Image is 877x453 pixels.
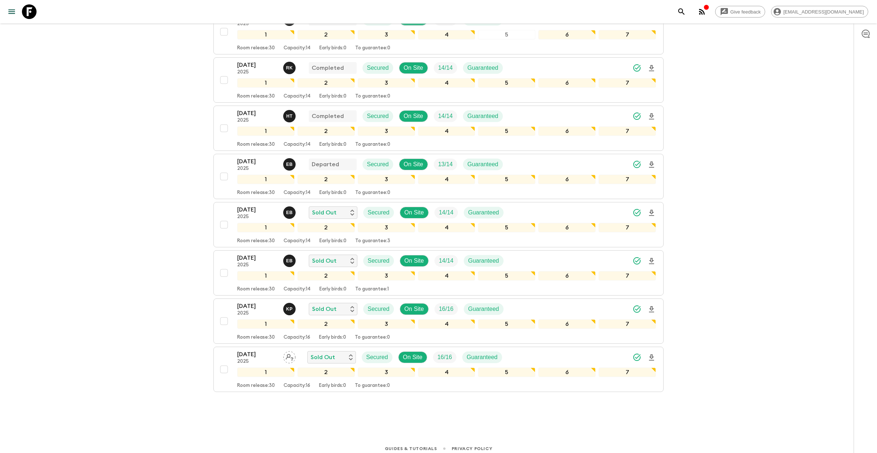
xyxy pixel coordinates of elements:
p: Room release: 30 [237,45,275,51]
p: On Site [403,353,422,362]
p: Secured [368,305,390,313]
p: Room release: 30 [237,335,275,340]
p: [DATE] [237,302,277,311]
span: Erild Balla [283,257,297,263]
p: Capacity: 14 [284,238,311,244]
div: 6 [538,126,596,136]
p: Early birds: 0 [319,45,346,51]
p: 14 / 14 [438,112,453,121]
button: [DATE]2025Kostandin PulaSold OutSecuredOn SiteTrip FillGuaranteed1234567Room release:30Capacity:1... [213,298,664,344]
p: On Site [405,208,424,217]
div: 5 [478,271,535,281]
p: 2025 [237,118,277,123]
div: 1 [237,223,295,232]
div: 7 [599,223,656,232]
div: Secured [363,255,394,267]
div: 2 [297,223,355,232]
svg: Download Onboarding [647,257,656,266]
div: On Site [400,207,429,218]
p: 16 / 16 [439,305,453,313]
p: [DATE] [237,254,277,262]
div: 1 [237,319,295,329]
div: Trip Fill [434,303,458,315]
svg: Download Onboarding [647,353,656,362]
div: 5 [478,319,535,329]
svg: Download Onboarding [647,64,656,73]
div: 1 [237,368,295,377]
div: 3 [358,319,415,329]
button: [DATE]2025Assign pack leaderSold OutSecuredOn SiteTrip FillGuaranteed1234567Room release:30Capaci... [213,347,664,392]
p: Early birds: 0 [319,94,346,99]
svg: Synced Successfully [633,353,641,362]
p: Capacity: 16 [284,383,310,389]
div: 7 [599,271,656,281]
div: Secured [363,207,394,218]
div: 6 [538,175,596,184]
p: Completed [312,112,344,121]
div: 4 [418,368,475,377]
p: Capacity: 14 [284,142,311,148]
p: 14 / 14 [439,256,453,265]
p: Sold Out [312,256,337,265]
div: Secured [362,110,393,122]
p: Room release: 30 [237,94,275,99]
p: On Site [405,305,424,313]
div: 5 [478,223,535,232]
p: 16 / 16 [437,353,452,362]
div: 5 [478,78,535,88]
p: Guaranteed [468,305,499,313]
svg: Download Onboarding [647,305,656,314]
p: 14 / 14 [439,208,453,217]
p: Guaranteed [467,160,498,169]
div: 4 [418,126,475,136]
div: 3 [358,30,415,39]
p: Sold Out [312,208,337,217]
div: 5 [478,368,535,377]
svg: Synced Successfully [633,305,641,313]
p: Room release: 30 [237,286,275,292]
p: Early birds: 0 [319,238,346,244]
div: 1 [237,30,295,39]
p: Room release: 30 [237,238,275,244]
div: 7 [599,368,656,377]
button: EB [283,255,297,267]
svg: Synced Successfully [633,256,641,265]
div: 2 [297,368,355,377]
svg: Synced Successfully [633,64,641,72]
p: Sold Out [312,305,337,313]
p: 14 / 14 [438,64,453,72]
div: Trip Fill [433,351,456,363]
div: 6 [538,223,596,232]
svg: Synced Successfully [633,208,641,217]
span: Erild Balla [283,160,297,166]
p: Capacity: 14 [284,286,311,292]
div: Secured [363,303,394,315]
div: 6 [538,271,596,281]
p: 2025 [237,21,277,27]
div: 6 [538,30,596,39]
p: On Site [405,256,424,265]
div: 2 [297,30,355,39]
p: Guaranteed [467,112,498,121]
p: Early birds: 0 [319,190,346,196]
p: 2025 [237,69,277,75]
p: 2025 [237,166,277,172]
p: Guaranteed [468,208,499,217]
span: Erild Balla [283,209,297,214]
div: Trip Fill [434,207,458,218]
span: Kostandin Pula [283,305,297,311]
button: [DATE]2025Erild BallaSold OutSecuredOn SiteTrip FillGuaranteed1234567Room release:30Capacity:14Ea... [213,202,664,247]
p: [DATE] [237,157,277,166]
div: 5 [478,175,535,184]
div: 6 [538,319,596,329]
button: KP [283,303,297,315]
div: Secured [362,159,393,170]
div: 2 [297,271,355,281]
p: 2025 [237,311,277,316]
p: Departed [312,160,339,169]
p: Secured [367,64,389,72]
div: Trip Fill [434,159,457,170]
button: [DATE]2025Erild BallaCompletedSecuredOn SiteTrip FillGuaranteed1234567Room release:30Capacity:14E... [213,9,664,54]
p: [DATE] [237,61,277,69]
button: [DATE]2025Erild BallaSold OutSecuredOn SiteTrip FillGuaranteed1234567Room release:30Capacity:14Ea... [213,250,664,296]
